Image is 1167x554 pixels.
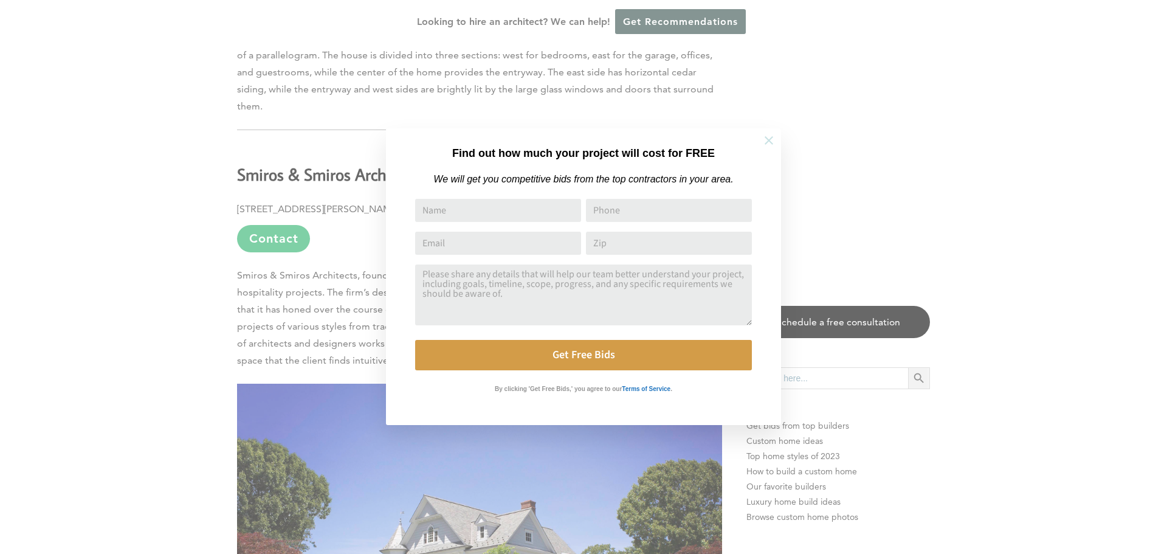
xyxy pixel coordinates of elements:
em: We will get you competitive bids from the top contractors in your area. [433,174,733,184]
input: Phone [586,199,752,222]
button: Get Free Bids [415,340,752,370]
input: Email Address [415,232,581,255]
iframe: Drift Widget Chat Controller [934,466,1152,539]
strong: . [670,386,672,392]
input: Zip [586,232,752,255]
strong: Terms of Service [622,386,670,392]
input: Name [415,199,581,222]
strong: Find out how much your project will cost for FREE [452,147,715,159]
button: Close [748,119,790,162]
strong: By clicking 'Get Free Bids,' you agree to our [495,386,622,392]
textarea: Comment or Message [415,265,752,325]
a: Terms of Service [622,383,670,393]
